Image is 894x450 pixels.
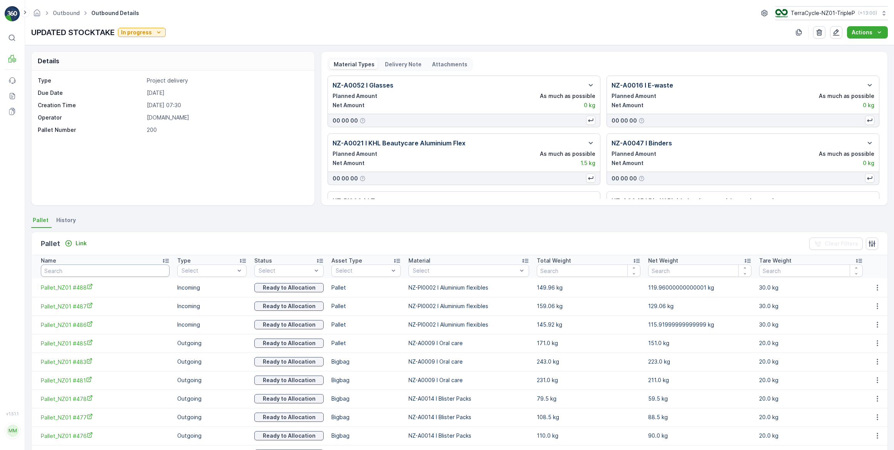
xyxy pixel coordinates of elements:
[648,265,752,277] input: Search
[863,101,874,109] p: 0 kg
[5,6,20,22] img: logo
[333,61,375,68] p: Material Types
[333,159,365,167] p: Net Amount
[336,267,389,275] p: Select
[254,431,324,440] button: Ready to Allocation
[612,175,637,182] p: 00 00 00
[331,302,401,310] p: Pallet
[41,302,170,310] a: Pallet_NZ01 #487
[408,432,529,440] p: NZ-A0014 I Blister Packs
[41,339,170,347] a: Pallet_NZ01 #485
[759,302,863,310] p: 30.0 kg
[38,56,59,66] p: Details
[537,432,640,440] p: 110.0 kg
[147,101,306,109] p: [DATE] 07:30
[38,101,144,109] p: Creation Time
[408,395,529,403] p: NZ-A0014 I Blister Packs
[254,339,324,348] button: Ready to Allocation
[648,395,752,403] p: 59.5 kg
[41,358,170,366] span: Pallet_NZ01 #483
[648,284,752,292] p: 119.96000000000001 kg
[819,92,874,100] p: As much as possible
[331,376,401,384] p: Bigbag
[759,395,863,403] p: 20.0 kg
[41,376,170,384] a: Pallet_NZ01 #481
[41,413,170,421] a: Pallet_NZ01 #477
[41,395,170,403] a: Pallet_NZ01 #478
[263,339,316,347] p: Ready to Allocation
[639,118,645,124] div: Help Tooltip Icon
[648,413,752,421] p: 88.5 kg
[76,239,87,247] p: Link
[331,257,362,265] p: Asset Type
[254,376,324,385] button: Ready to Allocation
[254,320,324,329] button: Ready to Allocation
[333,101,365,109] p: Net Amount
[254,357,324,366] button: Ready to Allocation
[147,126,306,134] p: 200
[759,413,863,421] p: 20.0 kg
[38,114,144,121] p: Operator
[648,339,752,347] p: 151.0 kg
[333,150,377,158] p: Planned Amount
[56,216,76,224] span: History
[408,358,529,366] p: NZ-A0009 I Oral care
[852,29,872,36] p: Actions
[537,284,640,292] p: 149.96 kg
[118,28,166,37] button: In progress
[254,413,324,422] button: Ready to Allocation
[408,302,529,310] p: NZ-PI0002 I Aluminium flexibles
[181,267,235,275] p: Select
[537,358,640,366] p: 243.0 kg
[775,9,788,17] img: TC_7kpGtVS.png
[254,394,324,403] button: Ready to Allocation
[263,432,316,440] p: Ready to Allocation
[858,10,877,16] p: ( +13:00 )
[333,138,465,148] p: NZ-A0021 I KHL Beautycare Aluminium Flex
[41,432,170,440] a: Pallet_NZ01 #476
[147,77,306,84] p: Project delivery
[408,257,430,265] p: Material
[384,61,422,68] p: Delivery Note
[331,432,401,440] p: Bigbag
[612,101,644,109] p: Net Amount
[38,89,144,97] p: Due Date
[263,321,316,329] p: Ready to Allocation
[537,321,640,329] p: 145.92 kg
[537,413,640,421] p: 108.5 kg
[177,302,247,310] p: Incoming
[537,339,640,347] p: 171.0 kg
[147,114,306,121] p: [DOMAIN_NAME]
[90,9,141,17] span: Outbound Details
[408,321,529,329] p: NZ-PI0002 I Aluminium flexibles
[333,175,358,182] p: 00 00 00
[648,358,752,366] p: 223.0 kg
[177,321,247,329] p: Incoming
[847,26,888,39] button: Actions
[331,321,401,329] p: Pallet
[38,77,144,84] p: Type
[648,321,752,329] p: 115.91999999999999 kg
[537,395,640,403] p: 79.5 kg
[408,413,529,421] p: NZ-A0014 I Blister Packs
[41,265,170,277] input: Search
[331,358,401,366] p: Bigbag
[825,240,858,248] p: Clear Filters
[331,395,401,403] p: Bigbag
[53,10,80,16] a: Outbound
[537,265,640,277] input: Search
[408,284,529,292] p: NZ-PI0002 I Aluminium flexibles
[537,302,640,310] p: 159.06 kg
[360,118,366,124] div: Help Tooltip Icon
[263,376,316,384] p: Ready to Allocation
[863,159,874,167] p: 0 kg
[331,284,401,292] p: Pallet
[333,196,385,206] p: NZ-PI0004 I Toys
[584,101,595,109] p: 0 kg
[537,376,640,384] p: 231.0 kg
[612,138,672,148] p: NZ-A0047 I Binders
[612,159,644,167] p: Net Amount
